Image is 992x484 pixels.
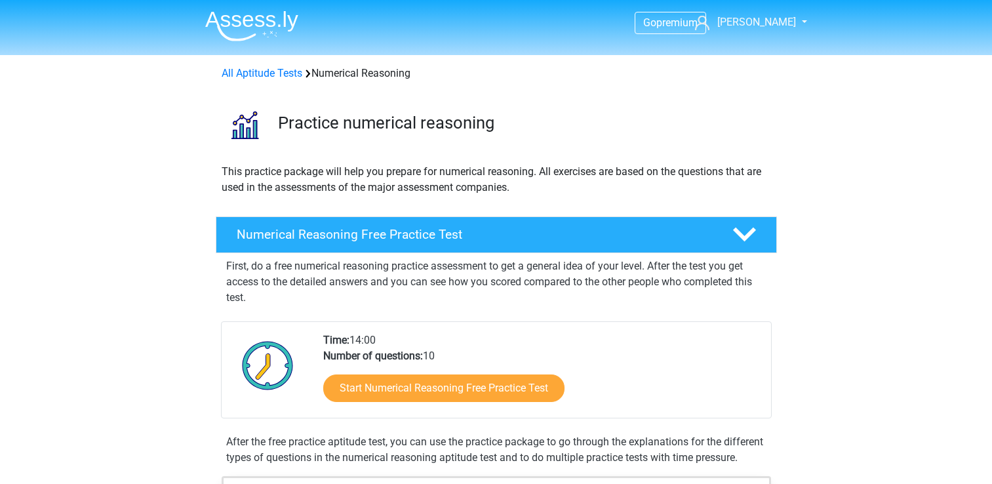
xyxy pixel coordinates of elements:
[221,434,772,466] div: After the free practice aptitude test, you can use the practice package to go through the explana...
[237,227,711,242] h4: Numerical Reasoning Free Practice Test
[635,14,705,31] a: Gopremium
[323,374,565,402] a: Start Numerical Reasoning Free Practice Test
[643,16,656,29] span: Go
[717,16,796,28] span: [PERSON_NAME]
[216,66,776,81] div: Numerical Reasoning
[235,333,301,398] img: Clock
[205,10,298,41] img: Assessly
[313,333,770,418] div: 14:00 10
[690,14,797,30] a: [PERSON_NAME]
[656,16,698,29] span: premium
[222,67,302,79] a: All Aptitude Tests
[210,216,782,253] a: Numerical Reasoning Free Practice Test
[278,113,766,133] h3: Practice numerical reasoning
[323,350,423,362] b: Number of questions:
[323,334,349,346] b: Time:
[222,164,771,195] p: This practice package will help you prepare for numerical reasoning. All exercises are based on t...
[216,97,272,153] img: numerical reasoning
[226,258,766,306] p: First, do a free numerical reasoning practice assessment to get a general idea of your level. Aft...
